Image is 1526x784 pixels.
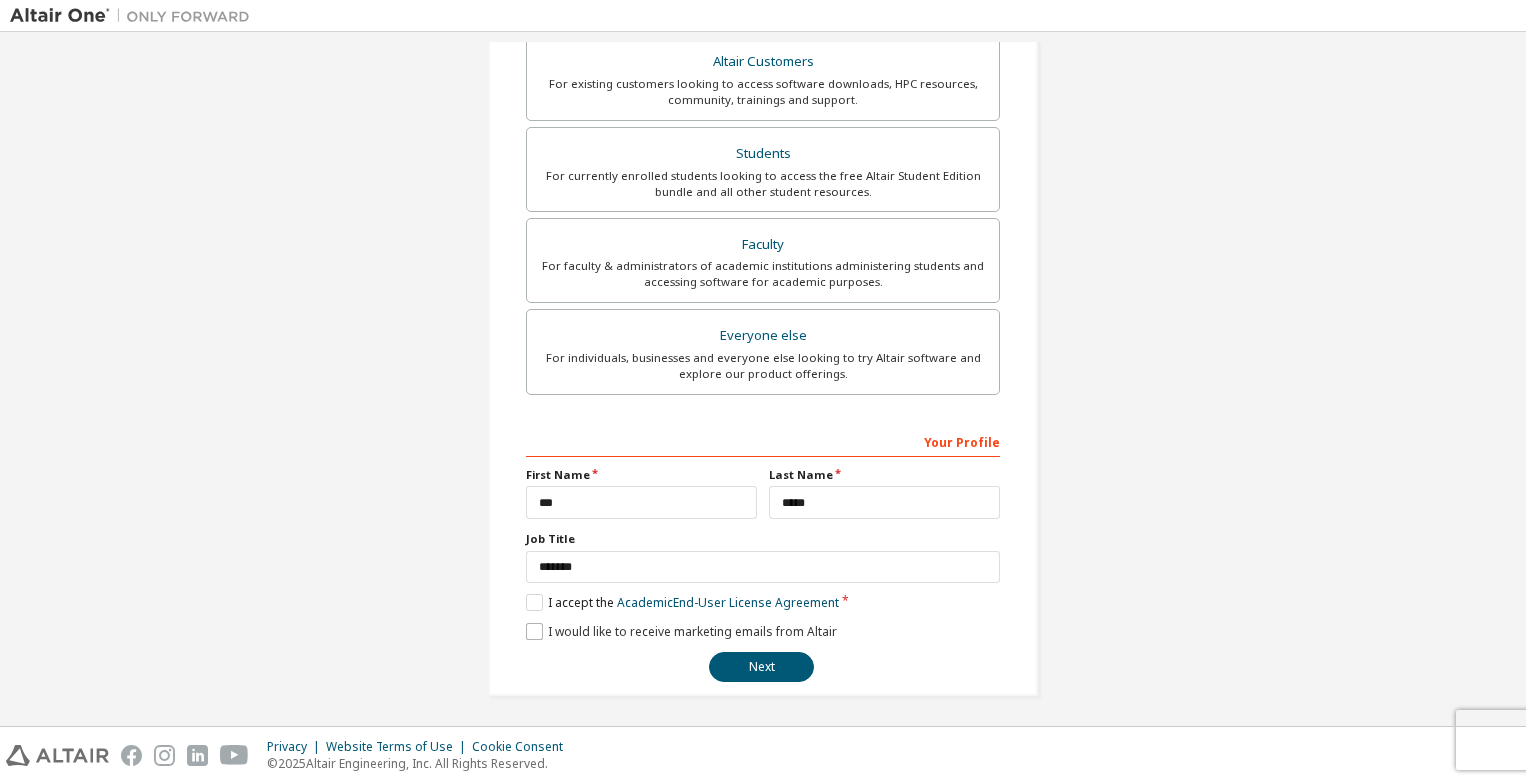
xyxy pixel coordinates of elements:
[539,48,987,76] div: Altair Customers
[10,6,260,26] img: Altair One
[472,739,575,755] div: Cookie Consent
[617,594,839,611] a: Academic End-User License Agreement
[267,755,575,772] p: © 2025 Altair Engineering, Inc. All Rights Reserved.
[154,745,175,766] img: instagram.svg
[539,322,987,350] div: Everyone else
[526,623,837,640] label: I would like to receive marketing emails from Altair
[539,76,987,108] div: For existing customers looking to access software downloads, HPC resources, community, trainings ...
[187,745,208,766] img: linkedin.svg
[121,745,142,766] img: facebook.svg
[526,425,1000,457] div: Your Profile
[220,745,249,766] img: youtube.svg
[539,258,987,290] div: For faculty & administrators of academic institutions administering students and accessing softwa...
[526,531,1000,547] label: Job Title
[539,350,987,382] div: For individuals, businesses and everyone else looking to try Altair software and explore our prod...
[267,739,326,755] div: Privacy
[6,745,109,766] img: altair_logo.svg
[539,168,987,199] div: For currently enrolled students looking to access the free Altair Student Edition bundle and all ...
[539,231,987,259] div: Faculty
[709,652,814,682] button: Next
[769,467,1000,483] label: Last Name
[326,739,472,755] div: Website Terms of Use
[539,140,987,168] div: Students
[526,594,839,611] label: I accept the
[526,467,757,483] label: First Name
